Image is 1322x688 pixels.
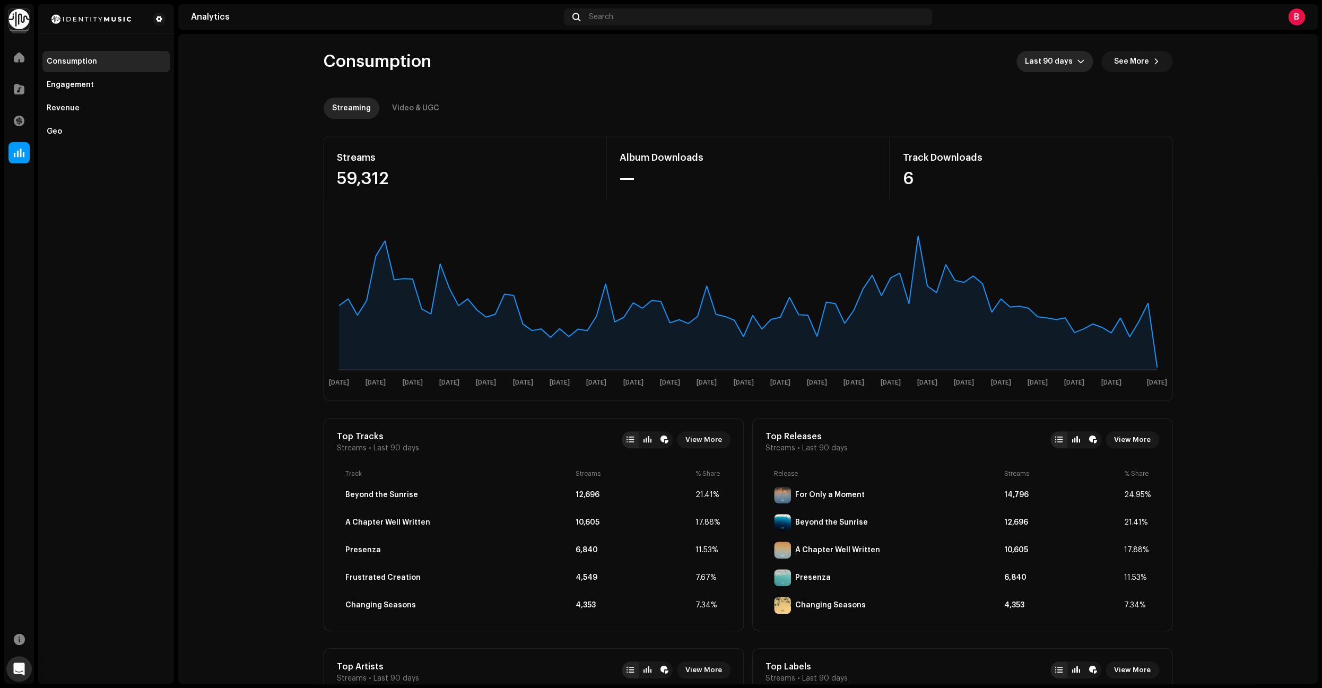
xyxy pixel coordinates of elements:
[42,51,170,72] re-m-nav-item: Consumption
[802,444,848,452] span: Last 90 days
[403,379,423,386] text: [DATE]
[1025,51,1077,72] span: Last 90 days
[1114,659,1151,681] span: View More
[47,13,136,25] img: 2d8271db-5505-4223-b535-acbbe3973654
[392,98,439,119] div: Video & UGC
[695,469,722,478] div: % Share
[1124,573,1151,582] div: 11.53%
[766,444,795,452] span: Streams
[1106,431,1159,448] button: View More
[774,514,791,531] img: 3B02D306-B088-46D9-AC32-09CAEE13E808
[623,379,643,386] text: [DATE]
[881,379,901,386] text: [DATE]
[42,98,170,119] re-m-nav-item: Revenue
[774,569,791,586] img: B833C2FE-9697-4E2A-9885-D0F195B7AE8E
[47,127,62,136] div: Geo
[695,518,722,527] div: 17.88%
[345,518,430,527] div: A Chapter Well Written
[695,546,722,554] div: 11.53%
[439,379,459,386] text: [DATE]
[795,573,831,582] div: Presenza
[1004,573,1120,582] div: 6,840
[576,573,691,582] div: 4,549
[1004,546,1120,554] div: 10,605
[1124,469,1151,478] div: % Share
[620,149,877,166] div: Album Downloads
[337,170,594,187] div: 59,312
[1124,601,1151,609] div: 7.34%
[337,149,594,166] div: Streams
[329,379,349,386] text: [DATE]
[337,674,367,683] span: Streams
[550,379,570,386] text: [DATE]
[795,518,868,527] div: Beyond the Sunrise
[1028,379,1048,386] text: [DATE]
[1004,491,1120,499] div: 14,796
[660,379,680,386] text: [DATE]
[766,674,795,683] span: Streams
[8,8,30,30] img: 0f74c21f-6d1c-4dbc-9196-dbddad53419e
[843,379,864,386] text: [DATE]
[1106,661,1159,678] button: View More
[373,674,419,683] span: Last 90 days
[345,573,421,582] div: Frustrated Creation
[774,469,1000,478] div: Release
[345,491,418,499] div: Beyond the Sunrise
[332,98,371,119] div: Streaming
[695,573,722,582] div: 7.67%
[902,149,1159,166] div: Track Downloads
[695,491,722,499] div: 21.41%
[677,661,730,678] button: View More
[47,57,97,66] div: Consumption
[345,601,416,609] div: Changing Seasons
[1124,546,1151,554] div: 17.88%
[917,379,937,386] text: [DATE]
[42,74,170,95] re-m-nav-item: Engagement
[345,546,381,554] div: Presenza
[733,379,753,386] text: [DATE]
[1077,51,1084,72] div: dropdown trigger
[954,379,974,386] text: [DATE]
[902,170,1159,187] div: 6
[1124,518,1151,527] div: 21.41%
[42,121,170,142] re-m-nav-item: Geo
[1124,491,1151,499] div: 24.95%
[47,104,80,112] div: Revenue
[576,546,691,554] div: 6,840
[1004,601,1120,609] div: 4,353
[1114,51,1149,72] span: See More
[513,379,533,386] text: [DATE]
[697,379,717,386] text: [DATE]
[797,444,800,452] span: •
[337,444,367,452] span: Streams
[1101,379,1121,386] text: [DATE]
[795,491,865,499] div: For Only a Moment
[576,469,691,478] div: Streams
[366,379,386,386] text: [DATE]
[990,379,1011,386] text: [DATE]
[774,542,791,559] img: D8F31F1A-9B9D-4E66-A537-2F656F2B9F04
[685,659,722,681] span: View More
[795,546,880,554] div: A Chapter Well Written
[795,601,866,609] div: Changing Seasons
[337,661,419,672] div: Top Artists
[774,597,791,614] img: 8B7D8FBD-458F-47B7-BC3C-40FEEF104070
[1004,518,1120,527] div: 12,696
[695,601,722,609] div: 7.34%
[1114,429,1151,450] span: View More
[766,431,848,442] div: Top Releases
[373,444,419,452] span: Last 90 days
[766,661,848,672] div: Top Labels
[1004,469,1120,478] div: Streams
[369,674,371,683] span: •
[797,674,800,683] span: •
[685,429,722,450] span: View More
[324,51,431,72] span: Consumption
[802,674,848,683] span: Last 90 days
[589,13,613,21] span: Search
[1064,379,1084,386] text: [DATE]
[6,656,32,682] div: Open Intercom Messenger
[576,491,691,499] div: 12,696
[369,444,371,452] span: •
[586,379,606,386] text: [DATE]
